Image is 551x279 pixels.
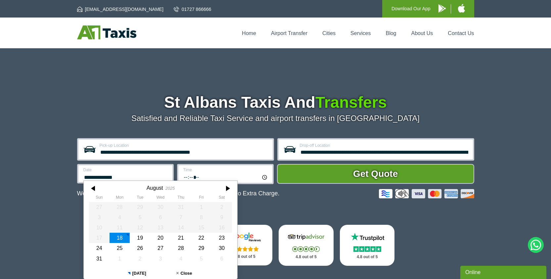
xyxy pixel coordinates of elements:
div: 11 August 2025 [109,222,130,233]
div: 12 August 2025 [130,222,150,233]
img: Stars [292,246,320,252]
div: 06 August 2025 [150,212,171,222]
a: Google Stars 4.8 out of 5 [217,225,272,265]
img: Google [225,232,265,242]
div: August [146,185,163,191]
div: 02 September 2025 [130,254,150,264]
th: Thursday [170,195,191,202]
p: 4.8 out of 5 [225,253,265,261]
p: 4.8 out of 5 [347,253,388,261]
label: Pick-up Location [100,143,269,147]
div: 2025 [165,186,174,191]
a: [EMAIL_ADDRESS][DOMAIN_NAME] [77,6,163,13]
div: 25 August 2025 [109,243,130,253]
div: 29 July 2025 [130,202,150,212]
div: 17 August 2025 [89,233,110,243]
button: Close [161,268,208,279]
div: 20 August 2025 [150,233,171,243]
a: 01727 866666 [174,6,211,13]
div: 09 August 2025 [211,212,232,222]
h1: St Albans Taxis And [77,95,474,110]
img: A1 Taxis iPhone App [458,4,465,13]
div: 15 August 2025 [191,222,211,233]
th: Sunday [89,195,110,202]
a: Trustpilot Stars 4.8 out of 5 [340,225,395,266]
img: Stars [353,246,381,252]
div: 01 August 2025 [191,202,211,212]
p: We Now Accept Card & Contactless Payment In [77,190,280,197]
p: Satisfied and Reliable Taxi Service and airport transfers in [GEOGRAPHIC_DATA] [77,114,474,123]
span: Transfers [315,94,387,111]
a: About Us [411,30,433,36]
div: 18 August 2025 [109,233,130,243]
p: 4.8 out of 5 [286,253,326,261]
a: Tripadvisor Stars 4.8 out of 5 [279,225,334,266]
label: Date [83,168,168,172]
img: Credit And Debit Cards [379,189,474,198]
div: 28 August 2025 [170,243,191,253]
div: 24 August 2025 [89,243,110,253]
div: 23 August 2025 [211,233,232,243]
th: Tuesday [130,195,150,202]
div: 28 July 2025 [109,202,130,212]
img: A1 Taxis St Albans LTD [77,25,136,39]
div: 27 August 2025 [150,243,171,253]
button: [DATE] [113,268,161,279]
div: 10 August 2025 [89,222,110,233]
th: Monday [109,195,130,202]
div: 06 September 2025 [211,254,232,264]
div: 31 August 2025 [89,254,110,264]
div: 05 August 2025 [130,212,150,222]
a: Blog [386,30,396,36]
div: 21 August 2025 [170,233,191,243]
div: 04 August 2025 [109,212,130,222]
div: 04 September 2025 [170,254,191,264]
iframe: chat widget [460,264,548,279]
a: Airport Transfer [271,30,307,36]
div: 03 September 2025 [150,254,171,264]
img: Trustpilot [347,232,387,242]
div: 07 August 2025 [170,212,191,222]
img: Tripadvisor [286,232,326,242]
th: Wednesday [150,195,171,202]
label: Time [183,168,268,172]
a: Services [350,30,371,36]
img: Stars [231,246,259,252]
a: Contact Us [448,30,474,36]
div: 30 July 2025 [150,202,171,212]
th: Friday [191,195,211,202]
img: A1 Taxis Android App [438,4,446,13]
div: 08 August 2025 [191,212,211,222]
div: 01 September 2025 [109,254,130,264]
div: 31 July 2025 [170,202,191,212]
div: 05 September 2025 [191,254,211,264]
label: Drop-off Location [300,143,469,147]
div: 22 August 2025 [191,233,211,243]
p: Download Our App [391,5,431,13]
div: 27 July 2025 [89,202,110,212]
div: 29 August 2025 [191,243,211,253]
div: 16 August 2025 [211,222,232,233]
div: 13 August 2025 [150,222,171,233]
div: 02 August 2025 [211,202,232,212]
button: Get Quote [277,164,474,184]
a: Home [242,30,256,36]
div: 19 August 2025 [130,233,150,243]
a: Cities [322,30,336,36]
div: 03 August 2025 [89,212,110,222]
div: 14 August 2025 [170,222,191,233]
div: 30 August 2025 [211,243,232,253]
span: The Car at No Extra Charge. [204,190,279,197]
div: 26 August 2025 [130,243,150,253]
th: Saturday [211,195,232,202]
